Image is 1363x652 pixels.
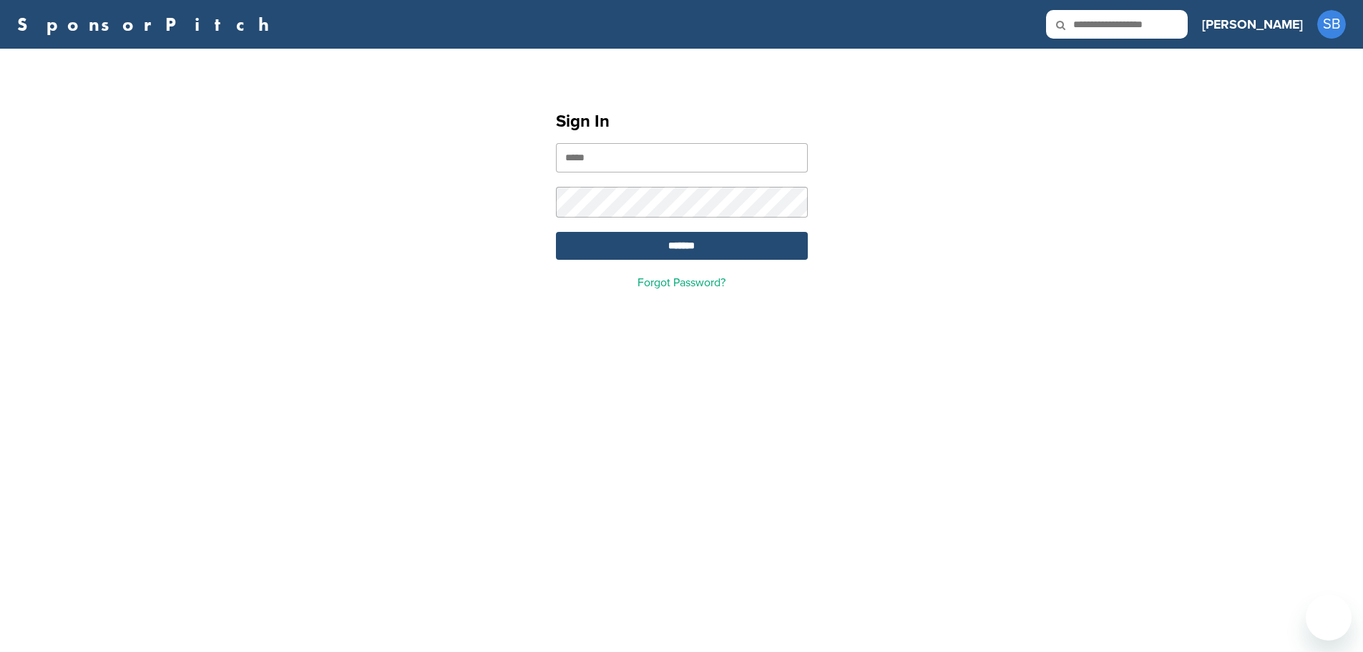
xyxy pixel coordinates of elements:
[1317,10,1346,39] span: SB
[17,15,278,34] a: SponsorPitch
[1202,14,1303,34] h3: [PERSON_NAME]
[1306,595,1352,641] iframe: Button to launch messaging window
[1202,9,1303,40] a: [PERSON_NAME]
[556,109,808,135] h1: Sign In
[637,276,726,290] a: Forgot Password?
